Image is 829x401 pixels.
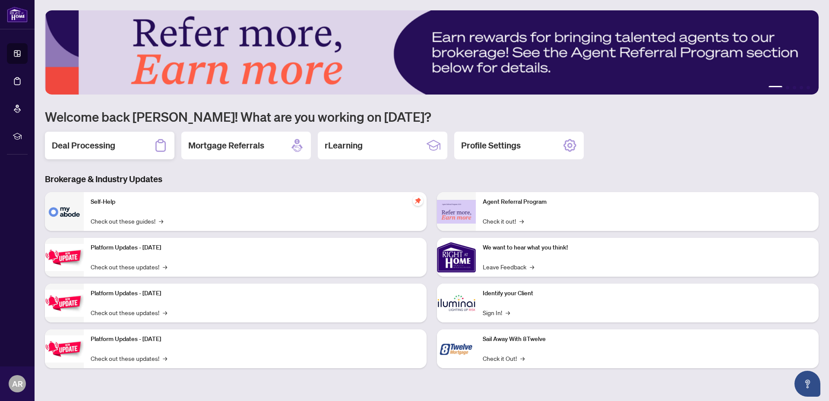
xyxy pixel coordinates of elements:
[437,329,476,368] img: Sail Away With 8Twelve
[483,289,812,298] p: Identify your Client
[506,308,510,317] span: →
[91,197,420,207] p: Self-Help
[793,86,796,89] button: 3
[159,216,163,226] span: →
[45,244,84,271] img: Platform Updates - July 21, 2025
[45,290,84,317] img: Platform Updates - July 8, 2025
[483,335,812,344] p: Sail Away With 8Twelve
[807,86,810,89] button: 5
[188,139,264,152] h2: Mortgage Referrals
[483,197,812,207] p: Agent Referral Program
[769,86,782,89] button: 1
[45,108,819,125] h1: Welcome back [PERSON_NAME]! What are you working on [DATE]?
[45,10,819,95] img: Slide 0
[786,86,789,89] button: 2
[800,86,803,89] button: 4
[461,139,521,152] h2: Profile Settings
[91,262,167,272] a: Check out these updates!→
[519,216,524,226] span: →
[45,335,84,363] img: Platform Updates - June 23, 2025
[413,196,423,206] span: pushpin
[437,238,476,277] img: We want to hear what you think!
[483,216,524,226] a: Check it out!→
[437,200,476,224] img: Agent Referral Program
[91,335,420,344] p: Platform Updates - [DATE]
[437,284,476,322] img: Identify your Client
[91,243,420,253] p: Platform Updates - [DATE]
[483,308,510,317] a: Sign In!→
[91,289,420,298] p: Platform Updates - [DATE]
[483,354,525,363] a: Check it Out!→
[52,139,115,152] h2: Deal Processing
[794,371,820,397] button: Open asap
[325,139,363,152] h2: rLearning
[530,262,534,272] span: →
[483,262,534,272] a: Leave Feedback→
[520,354,525,363] span: →
[163,262,167,272] span: →
[163,308,167,317] span: →
[91,354,167,363] a: Check out these updates!→
[483,243,812,253] p: We want to hear what you think!
[45,173,819,185] h3: Brokerage & Industry Updates
[12,378,23,390] span: AR
[7,6,28,22] img: logo
[91,216,163,226] a: Check out these guides!→
[45,192,84,231] img: Self-Help
[163,354,167,363] span: →
[91,308,167,317] a: Check out these updates!→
